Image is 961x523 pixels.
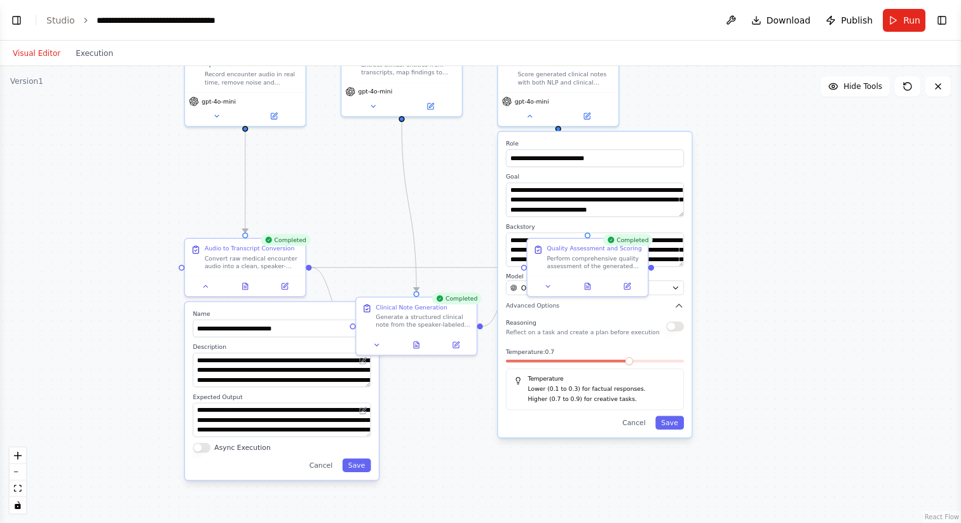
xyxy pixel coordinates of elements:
[214,443,270,452] label: Async Execution
[240,132,250,233] g: Edge from 48f6c544-e5d0-464e-9863-1ef4acac7197 to 6a837fa7-2bb9-4abb-955a-abb0e554f819
[506,173,684,180] label: Goal
[193,309,371,317] label: Name
[497,43,619,127] div: Documentation Quality AssessorScore generated clinical notes with both NLP and clinical metrics, ...
[547,245,642,252] div: Quality Assessment and Scoring
[843,81,882,92] span: Hide Tools
[311,262,521,272] g: Edge from 6a837fa7-2bb9-4abb-955a-abb0e554f819 to 29d2a171-8fec-483c-b2ce-25a689088a5c
[528,384,676,394] p: Lower (0.1 to 0.3) for factual responses.
[343,458,371,472] button: Save
[184,43,306,127] div: Audio-Capture & ASR SpecialistRecord encounter audio in real time, remove noise and separate spea...
[432,293,481,304] div: Completed
[567,280,608,292] button: View output
[506,301,684,311] button: Advanced Options
[506,302,559,309] span: Advanced Options
[526,238,648,297] div: CompletedQuality Assessment and ScoringPerform comprehensive quality assessment of the generated ...
[8,11,25,29] button: Show left sidebar
[506,348,554,356] span: Temperature: 0.7
[193,343,371,351] label: Description
[304,458,339,472] button: Cancel
[261,234,310,245] div: Completed
[205,71,299,86] div: Record encounter audio in real time, remove noise and separate speakers, and return an accurate, ...
[821,9,878,32] button: Publish
[46,14,240,27] nav: breadcrumb
[396,339,437,351] button: View output
[925,513,959,520] a: React Flow attribution
[355,297,477,356] div: CompletedClinical Note GenerationGenerate a structured clinical note from the speaker-labeled tra...
[903,14,920,27] span: Run
[358,88,393,95] span: gpt-4o-mini
[46,15,75,25] a: Studio
[517,71,612,86] div: Score generated clinical notes with both NLP and clinical metrics, detect hallucinations and omis...
[205,255,299,271] div: Convert raw medical encounter audio into a clean, speaker-labeled transcript. Process the audio t...
[933,11,951,29] button: Show right sidebar
[517,49,612,69] div: Documentation Quality Assessor
[224,280,266,292] button: View output
[767,14,811,27] span: Download
[655,416,684,430] button: Save
[821,76,890,97] button: Hide Tools
[357,405,369,416] button: Open in editor
[205,245,294,252] div: Audio to Transcript Conversion
[883,9,925,32] button: Run
[514,375,676,383] h5: Temperature
[403,100,458,112] button: Open in side panel
[841,14,873,27] span: Publish
[521,283,593,292] span: OpenAI - gpt-4o-mini
[397,122,421,291] g: Edge from 3970fced-06e1-4cf2-8fea-8e222188f64a to 9615bfb8-71ac-4403-9025-8edc3275ec0b
[10,497,26,513] button: toggle interactivity
[746,9,816,32] button: Download
[439,339,473,351] button: Open in side panel
[617,416,651,430] button: Cancel
[268,280,301,292] button: Open in side panel
[610,280,644,292] button: Open in side panel
[10,447,26,464] button: zoom in
[246,111,301,122] button: Open in side panel
[376,303,447,311] div: Clinical Note Generation
[5,46,68,61] button: Visual Editor
[506,280,684,295] button: OpenAI - gpt-4o-mini
[193,393,371,400] label: Expected Output
[547,255,642,271] div: Perform comprehensive quality assessment of the generated clinical note using both automated NLP ...
[559,111,615,122] button: Open in side panel
[506,273,684,280] label: Model
[205,49,299,69] div: Audio-Capture & ASR Specialist
[515,98,549,105] span: gpt-4o-mini
[311,262,350,331] g: Edge from 6a837fa7-2bb9-4abb-955a-abb0e554f819 to 9615bfb8-71ac-4403-9025-8edc3275ec0b
[68,46,121,61] button: Execution
[506,223,684,231] label: Backstory
[376,313,470,329] div: Generate a structured clinical note from the speaker-labeled transcript and patient context infor...
[528,394,676,404] p: Higher (0.7 to 0.9) for creative tasks.
[506,320,536,327] span: Reasoning
[506,329,660,336] p: Reflect on a task and create a plan before execution
[506,140,684,147] label: Role
[357,355,369,366] button: Open in editor
[10,480,26,497] button: fit view
[603,234,653,245] div: Completed
[341,43,463,118] div: Extract clinical entities from transcripts, map findings to ICD-10/CPT codes, and produce special...
[201,98,236,105] span: gpt-4o-mini
[361,61,456,77] div: Extract clinical entities from transcripts, map findings to ICD-10/CPT codes, and produce special...
[10,447,26,513] div: React Flow controls
[10,76,43,86] div: Version 1
[10,464,26,480] button: zoom out
[184,238,306,297] div: CompletedAudio to Transcript ConversionConvert raw medical encounter audio into a clean, speaker-...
